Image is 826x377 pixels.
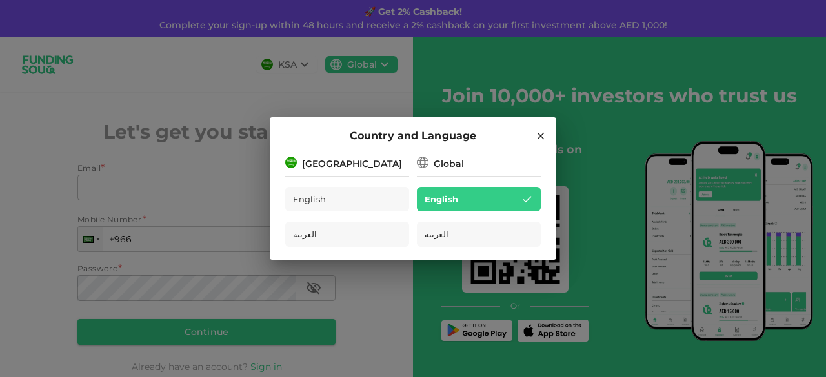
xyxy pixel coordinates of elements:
[425,192,458,207] span: English
[293,192,326,207] span: English
[285,157,297,168] img: flag-sa.b9a346574cdc8950dd34b50780441f57.svg
[425,227,448,242] span: العربية
[434,157,464,171] div: Global
[302,157,402,171] div: [GEOGRAPHIC_DATA]
[350,128,476,144] span: Country and Language
[293,227,317,242] span: العربية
